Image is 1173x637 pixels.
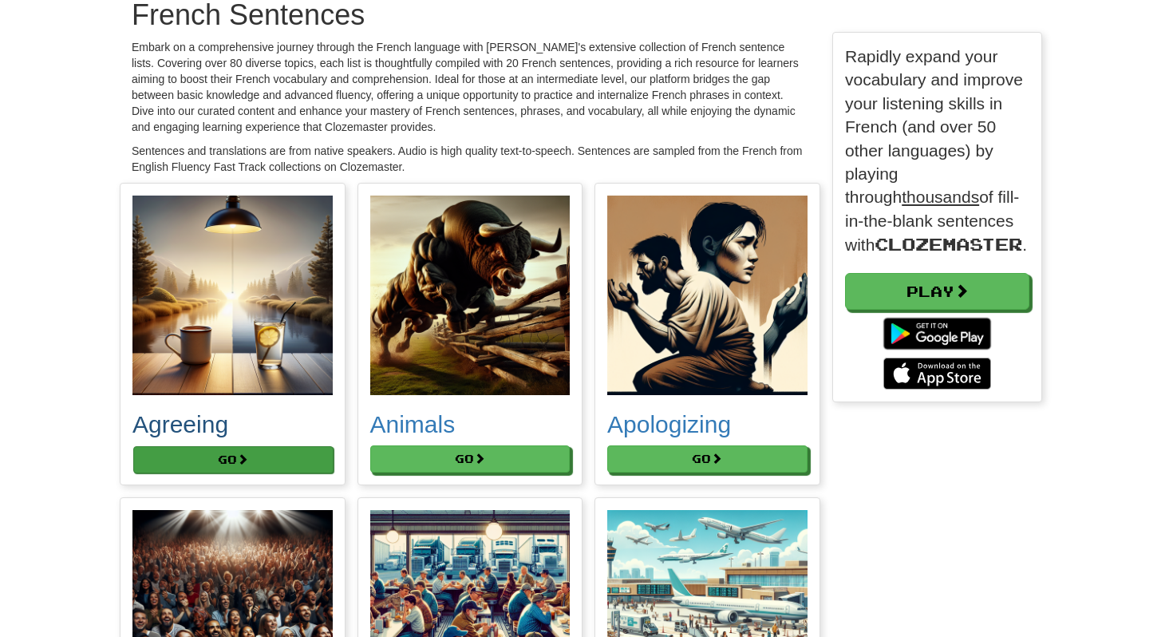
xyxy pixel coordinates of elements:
img: Download_on_the_App_Store_Badge_US-UK_135x40-25178aeef6eb6b83b96f5f2d004eda3bffbb37122de64afbaef7... [883,358,991,390]
a: Play [845,273,1029,310]
img: 7bf5c0e4-b905-4040-aef1-5617776ce8b8.small.png [370,196,571,396]
a: Animals Go [370,196,571,473]
h2: Agreeing [132,411,333,437]
img: Get it on Google Play [875,310,999,358]
button: Go [607,445,808,473]
p: Embark on a comprehensive journey through the French language with [PERSON_NAME]'s extensive coll... [132,39,808,135]
p: Sentences and translations are from native speakers. Audio is high quality text-to-speech. Senten... [132,143,808,175]
span: Clozemaster [875,234,1022,254]
a: Agreeing Go [132,196,333,473]
button: Go [370,445,571,473]
img: 7bc4680e-2a63-4bef-a24f-7b845dfb07ff.small.png [132,196,333,396]
button: Go [133,446,334,473]
h2: Animals [370,411,571,437]
a: Apologizing Go [607,196,808,473]
h2: Apologizing [607,411,808,437]
p: Rapidly expand your vocabulary and improve your listening skills in French (and over 50 other lan... [845,45,1029,257]
u: thousands [902,188,979,206]
img: 361711e4-40f5-48f2-bb49-2c1ac33148b7.small.png [607,196,808,396]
